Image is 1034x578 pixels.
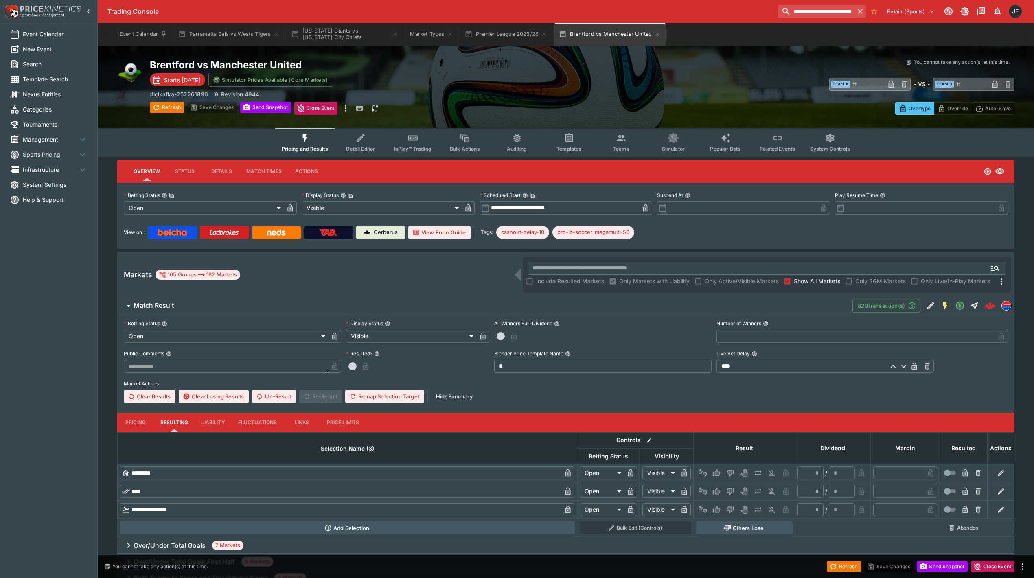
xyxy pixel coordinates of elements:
[646,451,688,461] span: Visibility
[971,561,1014,572] button: Close Event
[662,146,685,152] span: Simulator
[23,90,88,99] span: Nexus Entities
[221,90,259,99] p: Revision 4944
[164,76,200,84] p: Starts [DATE]
[580,466,624,479] div: Open
[267,229,285,236] img: Neds
[710,146,740,152] span: Popular Bets
[938,298,953,313] button: SGM Enabled
[868,5,881,18] button: No Bookmarks
[724,466,737,479] button: Lose
[356,226,405,239] a: Cerberus
[294,102,338,115] button: Close Event
[120,521,575,534] button: Add Selection
[23,120,88,129] span: Tournaments
[23,60,88,68] span: Search
[166,162,203,181] button: Status
[252,390,296,403] button: Un-Result
[696,466,709,479] button: Not Set
[496,228,549,236] span: cashout-delay-10
[580,503,624,516] div: Open
[552,226,634,239] div: Betting Target: cerberus
[460,23,552,46] button: Premier League 2025/26
[124,192,160,199] p: Betting Status
[982,298,998,314] a: 96cc0c24-0564-4a21-af4a-052853ef8a3b
[112,563,208,570] p: You cannot take any action(s) at this time.
[914,59,1010,66] p: You cannot take any action(s) at this time.
[240,102,291,113] button: Send Snapshot
[984,167,992,175] svg: Open
[642,503,678,516] div: Visible
[778,5,854,18] input: search
[990,4,1005,19] button: Notifications
[450,146,480,152] span: Bulk Actions
[345,390,424,403] button: Remap Selection Target
[346,330,476,343] div: Visible
[923,298,938,313] button: Edit Detail
[302,201,462,215] div: Visible
[20,13,64,17] img: Sportsbook Management
[124,330,328,343] div: Open
[972,102,1014,115] button: Auto-Save
[124,226,145,239] label: View on :
[577,432,694,448] th: Controls
[150,90,208,99] p: Copy To Clipboard
[995,166,1005,176] svg: Visible
[232,413,284,432] button: Fluctuations
[710,466,723,479] button: Win
[507,146,527,152] span: Auditing
[1018,562,1027,571] button: more
[940,432,988,464] th: Resulted
[657,192,683,199] p: Suspend At
[117,413,154,432] button: Pricing
[405,23,458,46] button: Market Types
[955,301,965,311] svg: Open
[522,193,528,198] button: Scheduled StartCopy To Clipboard
[1001,301,1011,311] div: lclkafka
[127,162,166,181] button: Overview
[696,503,709,516] button: Not Set
[751,485,765,498] button: Push
[751,503,765,516] button: Push
[124,390,175,403] button: Clear Results
[23,75,88,83] span: Template Search
[921,277,990,285] span: Only Live/In-Play Markets
[173,23,285,46] button: Parramatta Eels vs Wests Tigers
[852,299,920,313] button: 829Transaction(s)
[738,503,751,516] button: Void
[619,277,690,285] span: Only Markets with Liability
[124,201,284,215] div: Open
[124,270,152,279] h5: Markets
[195,413,231,432] button: Liability
[346,320,383,327] p: Display Status
[23,135,78,144] span: Management
[494,320,552,327] p: All Winners Full-Dividend
[154,413,195,432] button: Resulting
[642,466,678,479] div: Visible
[1006,2,1024,20] button: James Edlin
[696,521,793,534] button: Others Lose
[917,561,968,572] button: Send Snapshot
[984,300,996,311] img: logo-cerberus--red.svg
[340,193,346,198] button: Display StatusCopy To Clipboard
[364,229,370,236] img: Cerberus
[760,146,795,152] span: Related Events
[481,226,493,239] label: Tags:
[286,23,403,46] button: [US_STATE] Giants vs [US_STATE] City Chiefs
[935,81,954,88] span: Team B
[275,128,857,157] div: Event type filters
[855,277,906,285] span: Only SGM Markets
[895,102,1014,115] div: Start From
[385,321,390,326] button: Display Status
[124,320,160,327] p: Betting Status
[23,195,88,204] span: Help & Support
[882,5,940,18] button: Select Tenant
[765,503,778,516] button: Eliminated In Play
[212,541,243,550] span: 7 Markets
[496,226,549,239] div: Betting Target: cerberus
[765,485,778,498] button: Eliminated In Play
[710,485,723,498] button: Win
[934,102,972,115] button: Override
[169,193,175,198] button: Copy To Clipboard
[696,485,709,498] button: Not Set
